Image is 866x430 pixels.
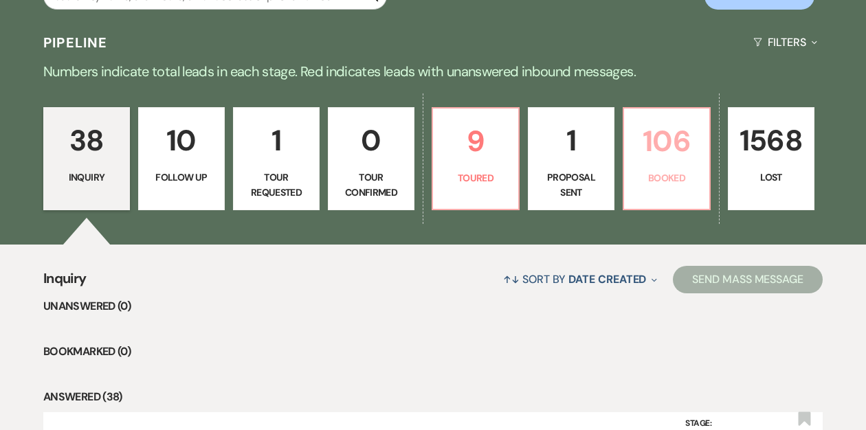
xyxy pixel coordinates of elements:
[43,388,823,406] li: Answered (38)
[242,170,311,201] p: Tour Requested
[52,117,121,163] p: 38
[737,117,806,163] p: 1568
[737,170,806,185] p: Lost
[43,297,823,315] li: Unanswered (0)
[43,343,823,361] li: Bookmarked (0)
[632,118,701,164] p: 106
[52,170,121,185] p: Inquiry
[147,117,216,163] p: 10
[441,118,510,164] p: 9
[748,24,823,60] button: Filters
[498,261,663,297] button: Sort By Date Created
[568,272,646,286] span: Date Created
[138,107,225,210] a: 10Follow Up
[242,117,311,163] p: 1
[673,266,823,293] button: Send Mass Message
[432,107,520,210] a: 9Toured
[537,117,606,163] p: 1
[537,170,606,201] p: Proposal Sent
[503,272,520,286] span: ↑↓
[43,107,130,210] a: 38Inquiry
[441,170,510,185] p: Toured
[528,107,614,210] a: 1Proposal Sent
[337,117,406,163] p: 0
[43,268,87,297] span: Inquiry
[623,107,711,210] a: 106Booked
[43,33,108,52] h3: Pipeline
[632,170,701,185] p: Booked
[147,170,216,185] p: Follow Up
[328,107,414,210] a: 0Tour Confirmed
[728,107,814,210] a: 1568Lost
[233,107,320,210] a: 1Tour Requested
[337,170,406,201] p: Tour Confirmed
